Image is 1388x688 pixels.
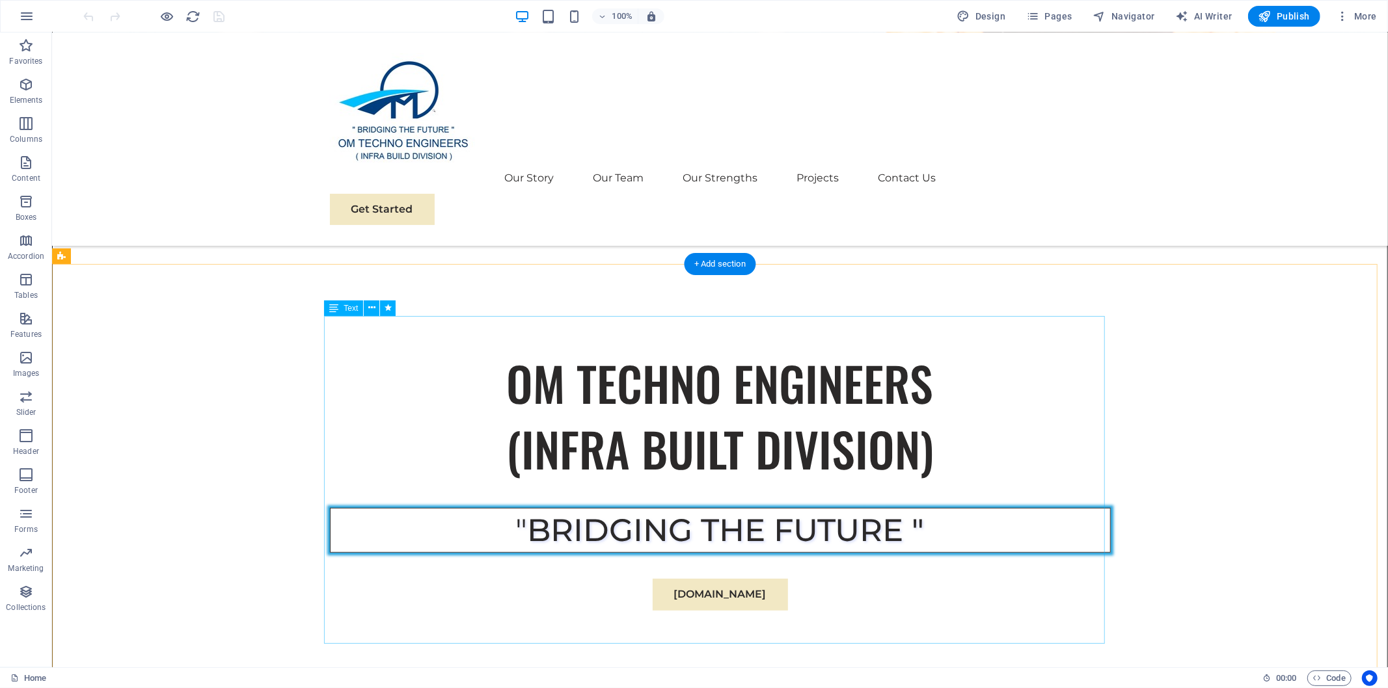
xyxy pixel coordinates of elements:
p: Forms [14,524,38,535]
span: AI Writer [1176,10,1232,23]
button: 100% [592,8,638,24]
button: Publish [1248,6,1320,27]
p: Columns [10,134,42,144]
p: Favorites [9,56,42,66]
span: 00 00 [1276,670,1296,686]
div: + Add section [684,253,756,275]
button: Click here to leave preview mode and continue editing [159,8,175,24]
span: Publish [1259,10,1310,23]
p: Slider [16,407,36,417]
span: : [1285,673,1287,683]
span: Navigator [1093,10,1155,23]
button: Design [952,6,1011,27]
p: Accordion [8,251,44,261]
button: Navigator [1088,6,1160,27]
span: Design [957,10,1006,23]
p: Features [10,329,42,339]
button: reload [185,8,201,24]
button: Code [1307,670,1352,686]
p: Boxes [16,212,37,222]
button: AI Writer [1171,6,1238,27]
button: Pages [1021,6,1077,27]
p: Tables [14,290,38,300]
p: Content [12,173,40,183]
h6: Session time [1262,670,1297,686]
button: More [1331,6,1382,27]
p: Images [13,368,40,378]
span: More [1336,10,1377,23]
div: Design (Ctrl+Alt+Y) [952,6,1011,27]
h6: 100% [612,8,633,24]
span: Code [1313,670,1346,686]
p: Footer [14,485,38,496]
p: Elements [10,95,43,105]
p: Collections [6,602,46,613]
p: Marketing [8,563,44,574]
i: On resize automatically adjust zoom level to fit chosen device. [646,10,657,22]
span: Pages [1026,10,1072,23]
span: Text [344,304,358,312]
a: Click to cancel selection. Double-click to open Pages [10,670,46,686]
button: Usercentrics [1362,670,1378,686]
p: Header [13,446,39,456]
